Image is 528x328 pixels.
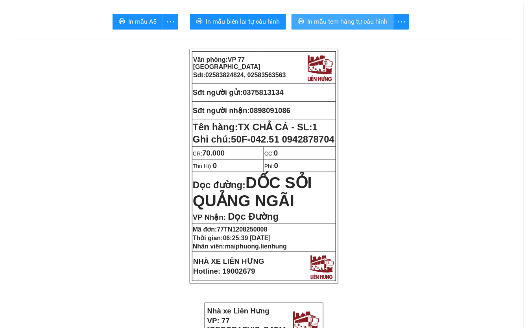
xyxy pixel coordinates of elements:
[308,253,335,280] img: logo
[190,14,286,30] button: printerIn mẫu biên lai tự cấu hình
[207,307,270,315] strong: Nhà xe Liên Hưng
[128,17,157,26] span: In mẫu A5
[228,211,279,222] span: Dọc Đường
[193,267,255,275] strong: Hotline: 19002679
[57,56,108,62] strong: SĐT gửi:
[238,122,318,132] span: TX CHẢ CÁ - SL:
[213,161,217,170] span: 0
[193,174,312,209] span: DỐC SỎI QUẢNG NGÃI
[250,106,291,115] span: 0898091086
[85,6,115,38] img: logo
[163,17,178,27] span: more
[119,18,125,26] span: printer
[394,17,409,27] span: more
[193,163,217,169] span: Thu Hộ:
[206,17,280,26] span: In mẫu biên lai tự cấu hình
[193,257,264,265] strong: NHÀ XE LIÊN HƯNG
[193,226,268,233] strong: Mã đơn:
[217,226,268,233] span: 77TN1208250008
[264,150,278,157] span: CC:
[305,52,335,82] img: logo
[113,14,163,30] button: printerIn mẫu A5
[193,213,226,221] span: VP Nhận:
[32,43,86,51] strong: Phiếu gửi hàng
[225,243,287,250] span: maiphuong.lienhung
[162,14,178,30] button: more
[193,72,286,78] strong: Sđt:
[312,122,318,132] span: 1
[298,18,304,26] span: printer
[193,56,260,70] strong: Văn phòng:
[3,14,83,39] strong: VP: 77 [GEOGRAPHIC_DATA], [GEOGRAPHIC_DATA]
[79,56,108,62] span: 0375813134
[307,17,388,26] span: In mẫu tem hàng tự cấu hình
[393,14,409,30] button: more
[196,18,203,26] span: printer
[193,122,318,132] strong: Tên hàng:
[243,88,284,96] span: 0375813134
[193,134,334,145] span: Ghi chú:
[264,163,278,169] span: Phí:
[274,149,278,157] span: 0
[193,180,312,208] strong: Dọc đường:
[193,56,260,70] span: VP 77 [GEOGRAPHIC_DATA]
[193,88,243,96] strong: Sđt người gửi:
[193,243,287,250] strong: Nhân viên:
[3,4,65,12] strong: Nhà xe Liên Hưng
[223,235,271,241] span: 06:25:39 [DATE]
[205,72,286,78] span: 02583824824, 02583563563
[202,149,225,157] span: 70.000
[193,106,250,115] strong: Sđt người nhận:
[3,56,28,62] strong: Người gửi:
[193,150,225,157] span: CR:
[231,134,334,145] span: 50F-042.51 0942878704
[193,235,271,241] strong: Thời gian:
[292,14,394,30] button: printerIn mẫu tem hàng tự cấu hình
[274,161,278,170] span: 0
